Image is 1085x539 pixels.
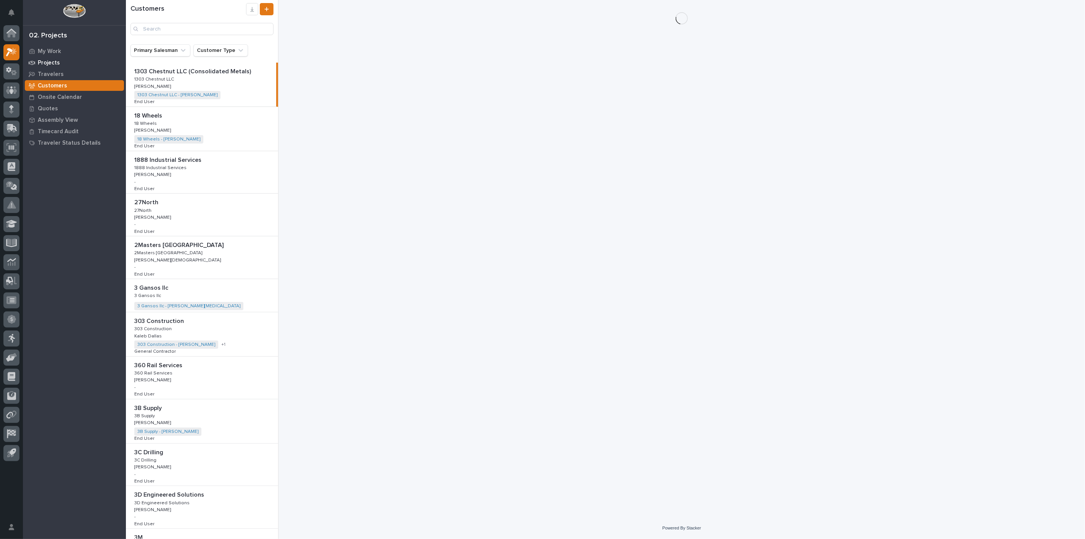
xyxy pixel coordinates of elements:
a: Assembly View [23,114,126,126]
p: 3C Drilling [134,447,165,456]
p: 3 Gansos llc [134,292,163,299]
p: Quotes [38,105,58,112]
a: 2Masters [GEOGRAPHIC_DATA]2Masters [GEOGRAPHIC_DATA] 2Masters [GEOGRAPHIC_DATA]2Masters [GEOGRAPH... [126,236,278,279]
p: [PERSON_NAME] [134,82,172,89]
p: [PERSON_NAME][DEMOGRAPHIC_DATA] [134,256,222,263]
a: 27North27North 27North27North [PERSON_NAME][PERSON_NAME] -End UserEnd User [126,194,278,236]
p: 303 Construction [134,316,185,325]
p: [PERSON_NAME] [134,419,172,426]
h1: Customers [130,5,246,13]
p: 360 Rail Services [134,369,174,376]
p: Assembly View [38,117,78,124]
a: 303 Construction - [PERSON_NAME] [137,342,215,347]
p: End User [134,185,156,192]
p: Projects [38,60,60,66]
p: [PERSON_NAME] [134,213,172,220]
p: [PERSON_NAME] [134,506,172,513]
a: Travelers [23,68,126,80]
a: 360 Rail Services360 Rail Services 360 Rail Services360 Rail Services [PERSON_NAME][PERSON_NAME] ... [126,357,278,399]
p: 3B Supply [134,403,163,412]
p: 1303 Chestnut LLC [134,75,175,82]
p: 27North [134,207,153,213]
img: Workspace Logo [63,4,85,18]
p: End User [134,270,156,277]
p: 3D Engineered Solutions [134,499,191,506]
button: Notifications [3,5,19,21]
p: End User [134,142,156,149]
p: - [134,222,136,227]
p: - [134,514,136,520]
p: 3 Gansos llc [134,283,170,292]
a: Timecard Audit [23,126,126,137]
a: Quotes [23,103,126,114]
a: Projects [23,57,126,68]
p: 3B Supply [134,412,156,419]
p: 1888 Industrial Services [134,164,188,171]
p: 3D Engineered Solutions [134,490,206,499]
p: [PERSON_NAME] [134,463,172,470]
span: + 1 [221,342,225,347]
p: End User [134,434,156,441]
a: Onsite Calendar [23,91,126,103]
p: 3C Drilling [134,456,158,463]
a: 1888 Industrial Services1888 Industrial Services 1888 Industrial Services1888 Industrial Services... [126,151,278,194]
a: 3B Supply3B Supply 3B Supply3B Supply [PERSON_NAME][PERSON_NAME] 3B Supply - [PERSON_NAME] End Us... [126,399,278,444]
p: Customers [38,82,67,89]
a: Customers [23,80,126,91]
p: 1888 Industrial Services [134,155,203,164]
p: 27North [134,197,160,206]
p: End User [134,520,156,527]
p: 18 Wheels [134,119,158,126]
a: 303 Construction303 Construction 303 Construction303 Construction Kaleb DallasKaleb Dallas 303 Co... [126,312,278,357]
p: - [134,265,136,270]
a: 3D Engineered Solutions3D Engineered Solutions 3D Engineered Solutions3D Engineered Solutions [PE... [126,486,278,529]
a: My Work [23,45,126,57]
p: Timecard Audit [38,128,79,135]
a: 3B Supply - [PERSON_NAME] [137,429,198,434]
p: End User [134,228,156,234]
p: Onsite Calendar [38,94,82,101]
p: 303 Construction [134,325,173,332]
a: 1303 Chestnut LLC (Consolidated Metals)1303 Chestnut LLC (Consolidated Metals) 1303 Chestnut LLC1... [126,63,278,107]
p: End User [134,477,156,484]
p: 2Masters [GEOGRAPHIC_DATA] [134,249,204,256]
p: Kaleb Dallas [134,332,163,339]
a: 3C Drilling3C Drilling 3C Drilling3C Drilling [PERSON_NAME][PERSON_NAME] -End UserEnd User [126,444,278,486]
p: [PERSON_NAME] [134,126,172,133]
p: 1303 Chestnut LLC (Consolidated Metals) [134,66,253,75]
div: Notifications [10,9,19,21]
p: My Work [38,48,61,55]
p: End User [134,98,156,105]
a: 1303 Chestnut LLC - [PERSON_NAME] [137,92,217,98]
a: 3 Gansos llc3 Gansos llc 3 Gansos llc3 Gansos llc 3 Gansos llc - [PERSON_NAME][MEDICAL_DATA] [126,279,278,312]
button: Primary Salesman [130,44,190,56]
input: Search [130,23,274,35]
a: Traveler Status Details [23,137,126,148]
p: [PERSON_NAME] [134,376,172,383]
p: - [134,385,136,390]
a: 3 Gansos llc - [PERSON_NAME][MEDICAL_DATA] [137,303,240,309]
button: Customer Type [193,44,248,56]
p: [PERSON_NAME] [134,171,172,178]
p: Traveler Status Details [38,140,101,147]
p: End User [134,390,156,397]
p: General Contractor [134,347,177,354]
a: 18 Wheels - [PERSON_NAME] [137,137,200,142]
p: 2Masters [GEOGRAPHIC_DATA] [134,240,225,249]
div: 02. Projects [29,32,67,40]
p: 18 Wheels [134,111,164,119]
p: - [134,179,136,185]
p: - [134,472,136,477]
a: Powered By Stacker [662,526,701,530]
p: Travelers [38,71,64,78]
p: 360 Rail Services [134,360,184,369]
a: 18 Wheels18 Wheels 18 Wheels18 Wheels [PERSON_NAME][PERSON_NAME] 18 Wheels - [PERSON_NAME] End Us... [126,107,278,151]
